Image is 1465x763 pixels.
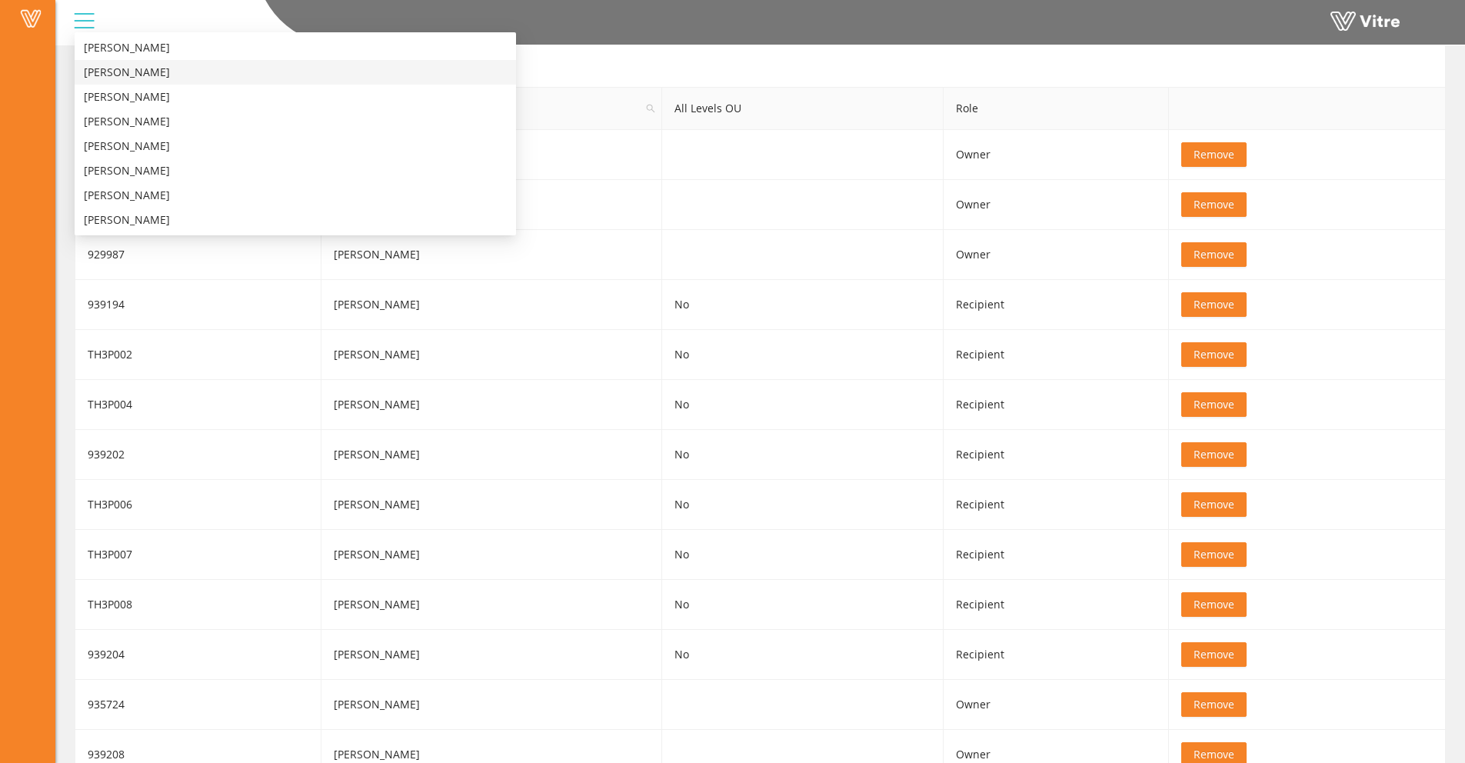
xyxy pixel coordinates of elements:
button: Remove [1181,192,1247,217]
span: Remove [1194,196,1234,213]
button: Remove [1181,542,1247,567]
td: No [662,530,944,580]
td: [PERSON_NAME] [321,480,661,530]
div: [PERSON_NAME] [84,64,507,81]
span: Remove [1194,146,1234,163]
span: TH3P002 [88,347,132,362]
td: [PERSON_NAME] [321,430,661,480]
td: [PERSON_NAME] [321,230,661,280]
button: Remove [1181,592,1247,617]
span: 935724 [88,697,125,711]
span: Remove [1194,496,1234,513]
div: Michael Halsell [75,85,516,109]
div: [PERSON_NAME] [84,187,507,204]
td: [PERSON_NAME] [321,330,661,380]
div: [PERSON_NAME] [84,88,507,105]
span: search [646,104,655,113]
span: Remove [1194,246,1234,263]
td: No [662,430,944,480]
span: Remove [1194,346,1234,363]
button: Remove [1181,342,1247,367]
span: TH3P007 [88,547,132,561]
div: Michael Dillworth [75,208,516,232]
span: TH3P004 [88,397,132,411]
div: Michael Ricker [75,134,516,158]
button: Remove [1181,492,1247,517]
div: Form users [75,45,1446,87]
span: Recipient [956,297,1004,312]
span: Recipient [956,347,1004,362]
span: Owner [956,147,991,162]
button: Remove [1181,242,1247,267]
span: search [640,88,661,129]
span: Owner [956,247,991,262]
span: Recipient [956,547,1004,561]
span: Recipient [956,597,1004,611]
td: [PERSON_NAME] [321,630,661,680]
span: Remove [1194,396,1234,413]
td: [PERSON_NAME] [321,680,661,730]
span: 939202 [88,447,125,461]
div: Michael Corrales [75,109,516,134]
td: [PERSON_NAME] [321,530,661,580]
span: 939204 [88,647,125,661]
span: Owner [956,197,991,212]
div: [PERSON_NAME] [84,39,507,56]
button: Remove [1181,442,1247,467]
div: Michael Batty [75,183,516,208]
span: 939194 [88,297,125,312]
span: Remove [1194,596,1234,613]
td: No [662,330,944,380]
th: Role [944,88,1169,130]
div: Michael WilliamsJr [75,35,516,60]
span: TH3P008 [88,597,132,611]
span: Recipient [956,647,1004,661]
span: Recipient [956,397,1004,411]
th: All Levels OU [662,88,944,130]
span: Owner [956,697,991,711]
td: No [662,280,944,330]
span: Remove [1194,546,1234,563]
span: Remove [1194,446,1234,463]
button: Remove [1181,392,1247,417]
span: 929987 [88,247,125,262]
div: [PERSON_NAME] [84,113,507,130]
button: Remove [1181,292,1247,317]
div: Michael Figaroa [75,60,516,85]
td: No [662,380,944,430]
span: Recipient [956,497,1004,511]
td: [PERSON_NAME] [321,580,661,630]
button: Remove [1181,692,1247,717]
span: Recipient [956,447,1004,461]
td: No [662,580,944,630]
td: [PERSON_NAME] [321,280,661,330]
div: Michael Williams [75,158,516,183]
td: No [662,630,944,680]
div: [PERSON_NAME] [84,138,507,155]
span: Owner [956,747,991,761]
td: No [662,480,944,530]
span: Remove [1194,296,1234,313]
td: [PERSON_NAME] [321,380,661,430]
button: Remove [1181,142,1247,167]
span: TH3P006 [88,497,132,511]
span: Remove [1194,646,1234,663]
span: Remove [1194,746,1234,763]
div: [PERSON_NAME] [84,162,507,179]
div: [PERSON_NAME] [84,212,507,228]
span: Remove [1194,696,1234,713]
button: Remove [1181,642,1247,667]
span: 939208 [88,747,125,761]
